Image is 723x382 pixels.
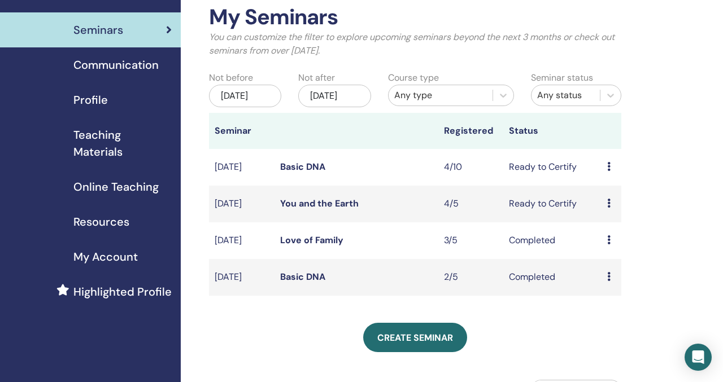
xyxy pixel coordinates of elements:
[280,197,359,209] a: You and the Earth
[438,222,504,259] td: 3/5
[685,344,712,371] div: Open Intercom Messenger
[73,178,159,195] span: Online Teaching
[438,149,504,186] td: 4/10
[363,323,467,352] a: Create seminar
[394,89,487,102] div: Any type
[438,186,504,222] td: 4/5
[298,71,335,85] label: Not after
[209,30,621,58] p: You can customize the filter to explore upcoming seminars beyond the next 3 months or check out s...
[209,186,275,222] td: [DATE]
[377,332,453,344] span: Create seminar
[298,85,371,107] div: [DATE]
[209,149,275,186] td: [DATE]
[280,271,325,283] a: Basic DNA
[73,21,123,38] span: Seminars
[73,248,138,265] span: My Account
[209,71,253,85] label: Not before
[503,186,602,222] td: Ready to Certify
[209,113,275,149] th: Seminar
[73,283,172,300] span: Highlighted Profile
[73,56,159,73] span: Communication
[73,213,129,230] span: Resources
[73,126,172,160] span: Teaching Materials
[280,234,343,246] a: Love of Family
[531,71,593,85] label: Seminar status
[73,91,108,108] span: Profile
[503,113,602,149] th: Status
[503,149,602,186] td: Ready to Certify
[209,85,281,107] div: [DATE]
[209,222,275,259] td: [DATE]
[438,113,504,149] th: Registered
[438,259,504,296] td: 2/5
[209,5,621,30] h2: My Seminars
[503,259,602,296] td: Completed
[280,161,325,173] a: Basic DNA
[388,71,439,85] label: Course type
[537,89,594,102] div: Any status
[503,222,602,259] td: Completed
[209,259,275,296] td: [DATE]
